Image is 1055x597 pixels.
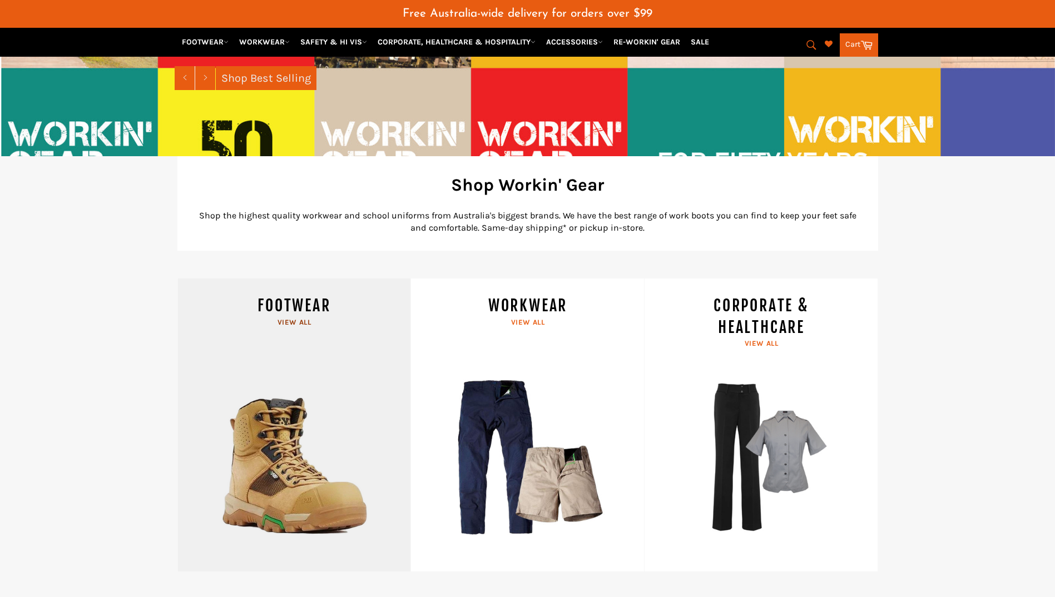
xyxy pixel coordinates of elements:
[373,32,540,52] a: CORPORATE, HEALTHCARE & HOSPITALITY
[609,32,685,52] a: RE-WORKIN' GEAR
[542,32,607,52] a: ACCESSORIES
[177,32,233,52] a: FOOTWEAR
[410,278,644,572] a: WORKWEAR View all WORKWEAR
[235,32,294,52] a: WORKWEAR
[296,32,372,52] a: SAFETY & HI VIS
[686,32,714,52] a: SALE
[403,8,652,19] span: Free Australia-wide delivery for orders over $99
[644,278,878,572] a: CORPORATE & HEALTHCARE View all wear corporate
[194,210,861,234] p: Shop the highest quality workwear and school uniforms from Australia's biggest brands. We have th...
[840,33,878,57] a: Cart
[177,278,411,572] a: FOOTWEAR View all Workin Gear Boots
[216,66,316,90] a: Shop Best Selling
[194,173,861,197] h2: Shop Workin' Gear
